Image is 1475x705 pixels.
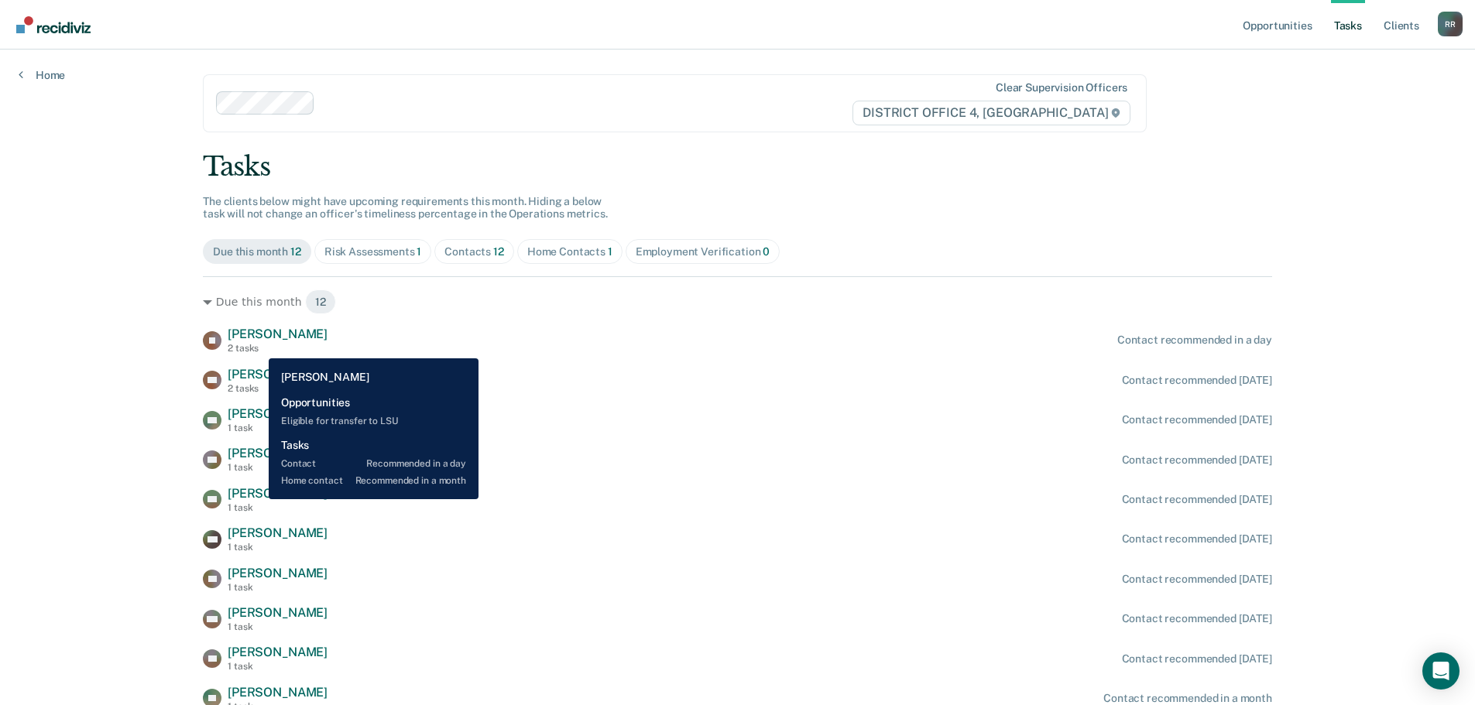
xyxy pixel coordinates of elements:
[1122,612,1272,625] div: Contact recommended [DATE]
[228,367,328,382] span: [PERSON_NAME]
[228,486,328,501] span: [PERSON_NAME]
[228,605,328,620] span: [PERSON_NAME]
[228,661,328,672] div: 1 task
[1117,334,1272,347] div: Contact recommended in a day
[228,327,328,341] span: [PERSON_NAME]
[1103,692,1272,705] div: Contact recommended in a month
[444,245,504,258] div: Contacts
[228,343,328,354] div: 2 tasks
[417,245,421,258] span: 1
[636,245,770,258] div: Employment Verification
[228,645,328,659] span: [PERSON_NAME]
[228,566,328,580] span: [PERSON_NAME]
[228,446,328,460] span: [PERSON_NAME]
[228,502,328,513] div: 1 task
[290,245,301,258] span: 12
[1122,573,1272,586] div: Contact recommended [DATE]
[1438,12,1463,36] button: Profile dropdown button
[1122,493,1272,506] div: Contact recommended [DATE]
[1122,532,1272,546] div: Contact recommended [DATE]
[203,195,608,221] span: The clients below might have upcoming requirements this month. Hiding a below task will not chang...
[608,245,612,258] span: 1
[228,685,328,700] span: [PERSON_NAME]
[203,289,1272,314] div: Due this month 12
[16,16,91,33] img: Recidiviz
[1122,652,1272,666] div: Contact recommended [DATE]
[228,542,328,553] div: 1 task
[1122,413,1272,426] div: Contact recommended [DATE]
[228,383,328,394] div: 2 tasks
[852,101,1130,125] span: DISTRICT OFFICE 4, [GEOGRAPHIC_DATA]
[1122,453,1272,467] div: Contact recommended [DATE]
[527,245,612,258] div: Home Contacts
[213,245,301,258] div: Due this month
[1122,374,1272,387] div: Contact recommended [DATE]
[228,525,328,540] span: [PERSON_NAME]
[203,151,1272,183] div: Tasks
[228,423,328,433] div: 1 task
[228,621,328,632] div: 1 task
[1438,12,1463,36] div: R R
[1422,652,1460,690] div: Open Intercom Messenger
[19,68,65,82] a: Home
[763,245,770,258] span: 0
[228,406,328,421] span: [PERSON_NAME]
[324,245,422,258] div: Risk Assessments
[228,582,328,593] div: 1 task
[493,245,504,258] span: 12
[996,81,1127,94] div: Clear supervision officers
[305,289,336,314] span: 12
[228,462,328,473] div: 1 task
